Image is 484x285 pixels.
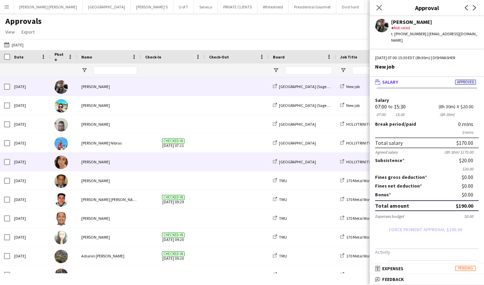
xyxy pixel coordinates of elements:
span: Photo [54,52,65,62]
span: [GEOGRAPHIC_DATA] (Sage Dining) [279,103,340,108]
span: Approved [455,80,476,85]
div: $0.00 [464,214,479,219]
div: $20.00 [375,166,479,171]
span: New job [346,103,360,108]
div: Agreed salary [375,150,398,155]
span: Expenses [382,266,403,272]
div: 15:30 [394,112,406,117]
span: Name [81,54,92,59]
mat-expansion-panel-header: Feedback [370,274,484,284]
label: Salary [375,98,479,103]
label: Fines net deduction [375,183,422,189]
div: Not rated [391,25,479,31]
span: [GEOGRAPHIC_DATA] (Sage Dining) [279,84,340,89]
div: Expenses budget [375,214,404,219]
input: Name Filter Input [93,66,137,74]
a: [GEOGRAPHIC_DATA] [273,140,316,146]
span: Board [273,54,285,59]
a: Export [19,28,37,36]
a: TMU CATETING DELIVERIES [340,272,392,277]
span: TMU [279,235,287,240]
span: 170 Metal Works BBQ [346,197,382,202]
span: [GEOGRAPHIC_DATA] [279,122,316,127]
div: [PERSON_NAME] [77,228,141,246]
a: New job [340,84,360,89]
span: Date [14,54,24,59]
div: [PERSON_NAME] [77,171,141,190]
img: Bedman Apolo O [54,269,68,282]
button: Open Filter Menu [81,67,87,73]
div: [DATE] [10,266,50,284]
label: Subsistence [375,157,404,163]
div: [DATE] 07:00-15:30 EDT (8h30m) | DISHWASHER [375,55,479,61]
a: [GEOGRAPHIC_DATA] (Sage Dining) [273,84,340,89]
button: Presidential Gourmet [289,0,336,13]
button: [PERSON_NAME] [PERSON_NAME] [14,0,83,13]
div: 8h 30m [439,112,455,117]
img: Krishna Maharaj [54,99,68,113]
span: New job [346,84,360,89]
img: Carlos Rodriguez [54,212,68,226]
div: New job [375,64,479,70]
span: [GEOGRAPHIC_DATA] [279,140,316,146]
div: $0.00 [462,183,479,189]
span: TMU CATETING DELIVERIES [346,272,392,277]
a: 170 Metal Works BBQ [340,197,382,202]
img: Rupert Rodrigues [54,118,68,131]
span: [GEOGRAPHIC_DATA] [279,159,316,164]
img: Gabriela Fernández [54,156,68,169]
div: Total salary [375,139,403,146]
div: [DATE] [10,190,50,209]
a: TMU [273,216,287,221]
label: Bonus [375,192,391,198]
button: [DATE] [3,41,25,49]
div: [DATE] [10,247,50,265]
a: [GEOGRAPHIC_DATA] (Sage Dining) [273,103,340,108]
img: Stephen Dixon [54,174,68,188]
div: [PERSON_NAME] [77,96,141,115]
span: [GEOGRAPHIC_DATA](Ryerson) [279,272,332,277]
img: Rodolfo Sebastián López [54,193,68,207]
div: [DATE] [10,209,50,228]
div: $0.00 [462,174,479,180]
a: TMU [273,235,287,240]
span: Checked-in [162,138,185,144]
button: PRIVATE CLIENTS [218,0,257,13]
button: Open Filter Menu [340,67,346,73]
span: Check-In [145,54,161,59]
img: Betty Vera [54,231,68,244]
span: 170 Metal Works BBQ [346,178,382,183]
span: 170 Metal Works BBQ [346,216,382,221]
div: [PERSON_NAME] [77,153,141,171]
img: Kevin Gomez [54,80,68,94]
a: TMU [273,178,287,183]
a: 170 Metal Works BBQ [340,178,382,183]
span: [DATE] 09:20 [145,247,201,265]
span: HOLLYTRINITY [346,159,370,164]
div: [PERSON_NAME] [77,209,141,228]
div: $20.00 [459,157,479,163]
span: HOLLYTRINITY [346,122,370,127]
a: HOLLYTRINITY [340,159,370,164]
h3: Activity [375,249,479,255]
div: 0 mins [375,130,479,135]
div: [DATE] [10,153,50,171]
span: Checked-in [162,195,185,200]
span: Checked-in [162,251,185,256]
div: X [457,104,459,109]
span: Check-Out [209,54,229,59]
img: Adianin Leon [54,250,68,263]
div: Adianin [PERSON_NAME] [77,247,141,265]
div: 8h 30m [439,104,455,109]
div: [DATE] [10,96,50,115]
a: [GEOGRAPHIC_DATA](Ryerson) [273,272,332,277]
button: Seneca [194,0,218,13]
a: [GEOGRAPHIC_DATA] [273,122,316,127]
a: HOLLYTRINITY [340,122,370,127]
span: TMU [279,197,287,202]
span: TMU [279,178,287,183]
a: View [3,28,17,36]
h3: Approval [370,3,484,12]
div: 07:00 [375,104,387,109]
a: 170 Metal Works BBQ [340,216,382,221]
